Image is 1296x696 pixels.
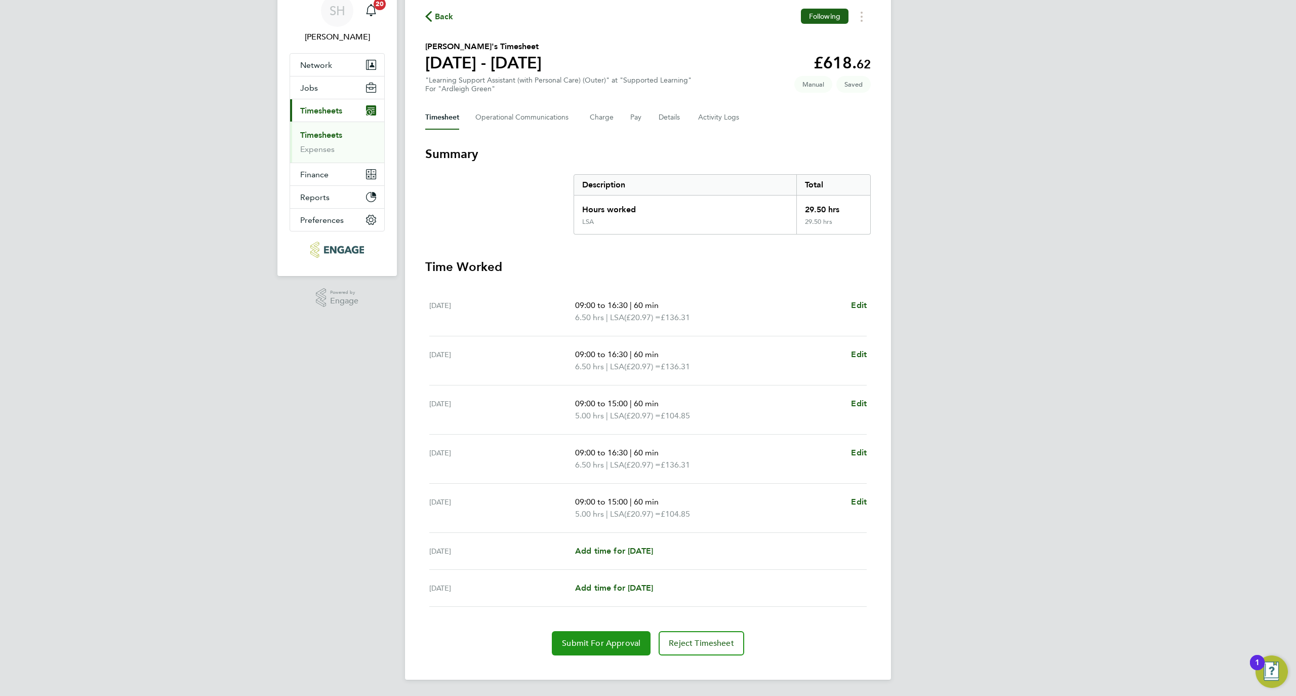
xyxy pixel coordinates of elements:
a: Go to home page [290,242,385,258]
span: £104.85 [661,411,690,420]
span: 5.00 hrs [575,509,604,519]
span: Following [809,12,840,21]
div: For "Ardleigh Green" [425,85,692,93]
a: Add time for [DATE] [575,582,653,594]
a: Expenses [300,144,335,154]
span: Submit For Approval [562,638,640,648]
button: Back [425,10,454,23]
a: Add time for [DATE] [575,545,653,557]
button: Details [659,105,682,130]
app-decimal: £618. [814,53,871,72]
button: Timesheets Menu [853,9,871,24]
span: (£20.97) = [624,411,661,420]
div: Description [574,175,796,195]
span: 60 min [634,399,659,408]
div: [DATE] [429,349,575,373]
span: LSA [610,312,624,324]
span: Timesheets [300,106,342,115]
a: Edit [851,398,867,410]
span: Edit [851,399,867,408]
span: LSA [610,459,624,471]
span: This timesheet was manually created. [794,76,832,93]
span: 09:00 to 15:00 [575,497,628,507]
button: Jobs [290,76,384,99]
span: (£20.97) = [624,509,661,519]
div: [DATE] [429,496,575,520]
span: Jobs [300,83,318,93]
span: Stacey Huntley [290,31,385,43]
span: Back [435,11,454,23]
span: Add time for [DATE] [575,583,653,593]
a: Timesheets [300,130,342,140]
h3: Time Worked [425,259,871,275]
span: 09:00 to 16:30 [575,350,628,359]
button: Charge [590,105,614,130]
button: Activity Logs [698,105,741,130]
h2: [PERSON_NAME]'s Timesheet [425,41,542,53]
span: | [630,497,632,507]
span: 5.00 hrs [575,411,604,420]
button: Open Resource Center, 1 new notification [1255,655,1288,688]
span: | [606,509,608,519]
span: Powered by [330,288,358,297]
button: Operational Communications [475,105,574,130]
button: Reject Timesheet [659,631,744,655]
a: Edit [851,447,867,459]
span: 09:00 to 16:30 [575,448,628,457]
span: Network [300,60,332,70]
button: Finance [290,163,384,185]
span: Edit [851,350,867,359]
span: | [630,399,632,408]
span: £136.31 [661,313,690,322]
span: 60 min [634,497,659,507]
span: This timesheet is Saved. [836,76,871,93]
button: Preferences [290,209,384,231]
div: [DATE] [429,545,575,557]
div: [DATE] [429,582,575,594]
button: Timesheet [425,105,459,130]
span: | [606,362,608,371]
button: Reports [290,186,384,208]
button: Pay [630,105,642,130]
h3: Summary [425,146,871,162]
div: 29.50 hrs [796,196,870,218]
div: LSA [582,218,594,226]
button: Following [801,9,848,24]
div: [DATE] [429,398,575,422]
span: (£20.97) = [624,362,661,371]
button: Submit For Approval [552,631,651,655]
span: | [606,411,608,420]
a: Edit [851,349,867,361]
span: 6.50 hrs [575,460,604,470]
span: 60 min [634,300,659,310]
span: | [630,350,632,359]
button: Timesheets [290,99,384,122]
span: Reject Timesheet [669,638,734,648]
span: (£20.97) = [624,460,661,470]
div: 29.50 hrs [796,218,870,234]
span: 6.50 hrs [575,313,604,322]
span: Finance [300,170,329,179]
span: £104.85 [661,509,690,519]
a: Edit [851,496,867,508]
div: "Learning Support Assistant (with Personal Care) (Outer)" at "Supported Learning" [425,76,692,93]
span: | [630,448,632,457]
a: Powered byEngage [316,288,359,307]
span: 6.50 hrs [575,362,604,371]
button: Network [290,54,384,76]
span: Engage [330,297,358,305]
span: Preferences [300,215,344,225]
a: Edit [851,299,867,312]
span: £136.31 [661,362,690,371]
div: [DATE] [429,447,575,471]
span: | [630,300,632,310]
span: 09:00 to 16:30 [575,300,628,310]
div: Hours worked [574,196,796,218]
span: Edit [851,300,867,310]
span: 09:00 to 15:00 [575,399,628,408]
h1: [DATE] - [DATE] [425,53,542,73]
span: LSA [610,508,624,520]
span: Edit [851,448,867,457]
section: Timesheet [425,146,871,655]
span: £136.31 [661,460,690,470]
